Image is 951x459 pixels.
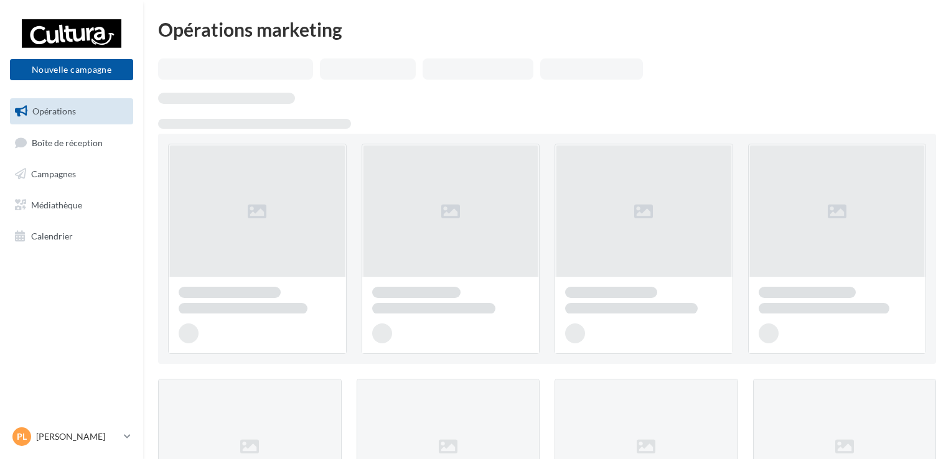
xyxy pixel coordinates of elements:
a: Boîte de réception [7,129,136,156]
p: [PERSON_NAME] [36,430,119,443]
div: Opérations marketing [158,20,936,39]
span: Opérations [32,106,76,116]
span: Médiathèque [31,200,82,210]
a: Calendrier [7,223,136,249]
button: Nouvelle campagne [10,59,133,80]
a: PL [PERSON_NAME] [10,425,133,448]
span: Calendrier [31,230,73,241]
a: Campagnes [7,161,136,187]
span: Campagnes [31,169,76,179]
a: Opérations [7,98,136,124]
a: Médiathèque [7,192,136,218]
span: Boîte de réception [32,137,103,147]
span: PL [17,430,27,443]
